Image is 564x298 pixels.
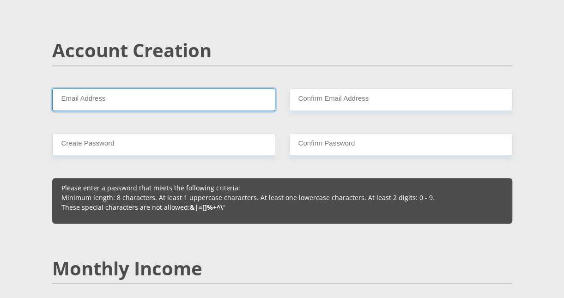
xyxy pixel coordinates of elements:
[190,202,225,211] b: &|=[]%+^\'
[61,182,503,212] p: Please enter a password that meets the following criteria: Minimum length: 8 characters. At least...
[52,257,512,279] h2: Monthly Income
[289,88,512,111] input: Confirm Email Address
[52,88,275,111] input: Email Address
[52,133,275,156] input: Create Password
[289,133,512,156] input: Confirm Password
[52,39,512,61] h2: Account Creation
